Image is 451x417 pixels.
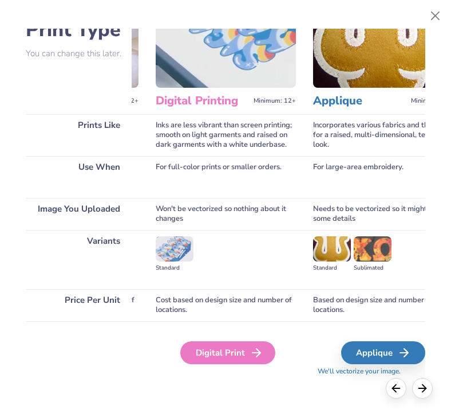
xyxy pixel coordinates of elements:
img: Sublimated [354,236,391,262]
span: Minimum: 12+ [254,97,296,105]
div: Use When [26,156,132,198]
div: Cost based on design size and number of locations. [156,289,296,321]
div: Prints Like [26,114,132,156]
div: Price Per Unit [26,289,132,321]
div: Standard [156,263,193,273]
div: Applique [341,341,425,364]
div: For full-color prints or smaller orders. [156,156,296,198]
p: You can change this later. [26,49,132,59]
div: Inks are less vibrant than screen printing; smooth on light garments and raised on dark garments ... [156,114,296,156]
div: Variants [26,230,132,289]
div: Standard [313,263,351,273]
div: Won't be vectorized so nothing about it changes [156,198,296,230]
img: Standard [313,236,351,262]
div: Sublimated [354,263,391,273]
div: Digital Print [180,341,275,364]
button: Close [425,5,446,27]
h3: Digital Printing [156,93,249,108]
div: Image You Uploaded [26,198,132,230]
h3: Applique [313,93,406,108]
img: Standard [156,236,193,262]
